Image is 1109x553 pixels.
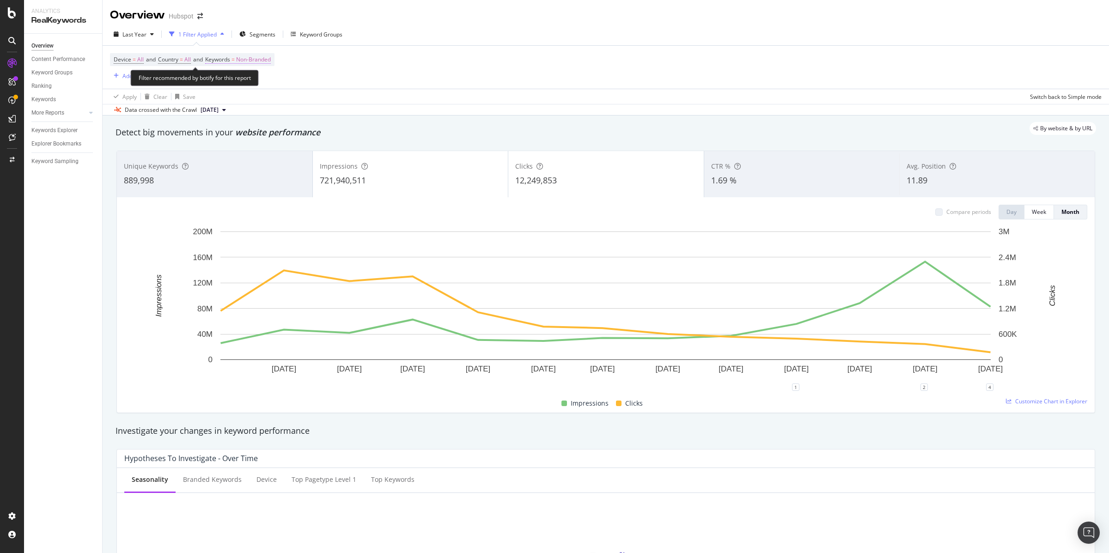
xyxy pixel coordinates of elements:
[515,175,557,186] span: 12,249,853
[287,27,346,42] button: Keyword Groups
[590,365,615,373] text: [DATE]
[31,41,96,51] a: Overview
[256,475,277,484] div: Device
[625,398,643,409] span: Clicks
[999,304,1016,313] text: 1.2M
[1024,205,1054,219] button: Week
[137,53,144,66] span: All
[201,106,219,114] span: 2025 Sep. 9th
[320,175,366,186] span: 721,940,511
[1061,208,1079,216] div: Month
[986,383,993,391] div: 4
[232,55,235,63] span: =
[31,81,96,91] a: Ranking
[183,93,195,101] div: Save
[125,106,197,114] div: Data crossed with the Crawl
[180,55,183,63] span: =
[124,454,258,463] div: Hypotheses to Investigate - Over Time
[171,89,195,104] button: Save
[946,208,991,216] div: Compare periods
[300,30,342,38] div: Keyword Groups
[655,365,680,373] text: [DATE]
[466,365,491,373] text: [DATE]
[122,72,147,80] div: Add Filter
[141,89,167,104] button: Clear
[193,253,213,262] text: 160M
[124,162,178,170] span: Unique Keywords
[1040,126,1092,131] span: By website & by URL
[31,126,96,135] a: Keywords Explorer
[31,126,78,135] div: Keywords Explorer
[999,227,1010,236] text: 3M
[999,355,1003,364] text: 0
[792,383,799,391] div: 1
[197,304,213,313] text: 80M
[272,365,297,373] text: [DATE]
[193,279,213,287] text: 120M
[371,475,414,484] div: Top Keywords
[110,89,137,104] button: Apply
[133,55,136,63] span: =
[183,475,242,484] div: Branded Keywords
[31,81,52,91] div: Ranking
[114,55,131,63] span: Device
[907,162,946,170] span: Avg. Position
[31,139,81,149] div: Explorer Bookmarks
[515,162,533,170] span: Clicks
[1054,205,1087,219] button: Month
[205,55,230,63] span: Keywords
[122,93,137,101] div: Apply
[193,227,213,236] text: 200M
[1048,285,1057,306] text: Clicks
[1026,89,1102,104] button: Switch back to Simple mode
[719,365,743,373] text: [DATE]
[153,93,167,101] div: Clear
[1078,522,1100,544] div: Open Intercom Messenger
[31,139,96,149] a: Explorer Bookmarks
[1030,122,1096,135] div: legacy label
[197,104,230,115] button: [DATE]
[31,157,79,166] div: Keyword Sampling
[165,27,228,42] button: 1 Filter Applied
[250,30,275,38] span: Segments
[337,365,362,373] text: [DATE]
[124,175,154,186] span: 889,998
[31,41,54,51] div: Overview
[31,15,95,26] div: RealKeywords
[400,365,425,373] text: [DATE]
[193,55,203,63] span: and
[116,425,1096,437] div: Investigate your changes in keyword performance
[110,70,147,81] button: Add Filter
[31,108,64,118] div: More Reports
[236,53,271,66] span: Non-Branded
[131,70,259,86] div: Filter recommended by botify for this report
[31,7,95,15] div: Analytics
[31,68,73,78] div: Keyword Groups
[31,68,96,78] a: Keyword Groups
[711,162,731,170] span: CTR %
[178,30,217,38] div: 1 Filter Applied
[208,355,213,364] text: 0
[31,157,96,166] a: Keyword Sampling
[31,55,96,64] a: Content Performance
[110,7,165,23] div: Overview
[784,365,809,373] text: [DATE]
[1006,397,1087,405] a: Customize Chart in Explorer
[847,365,872,373] text: [DATE]
[1030,93,1102,101] div: Switch back to Simple mode
[169,12,194,21] div: Hubspot
[978,365,1003,373] text: [DATE]
[920,383,928,391] div: 2
[999,205,1024,219] button: Day
[999,253,1016,262] text: 2.4M
[184,53,191,66] span: All
[124,227,1087,387] svg: A chart.
[31,108,86,118] a: More Reports
[197,13,203,19] div: arrow-right-arrow-left
[907,175,927,186] span: 11.89
[31,95,56,104] div: Keywords
[132,475,168,484] div: Seasonality
[999,279,1016,287] text: 1.8M
[31,55,85,64] div: Content Performance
